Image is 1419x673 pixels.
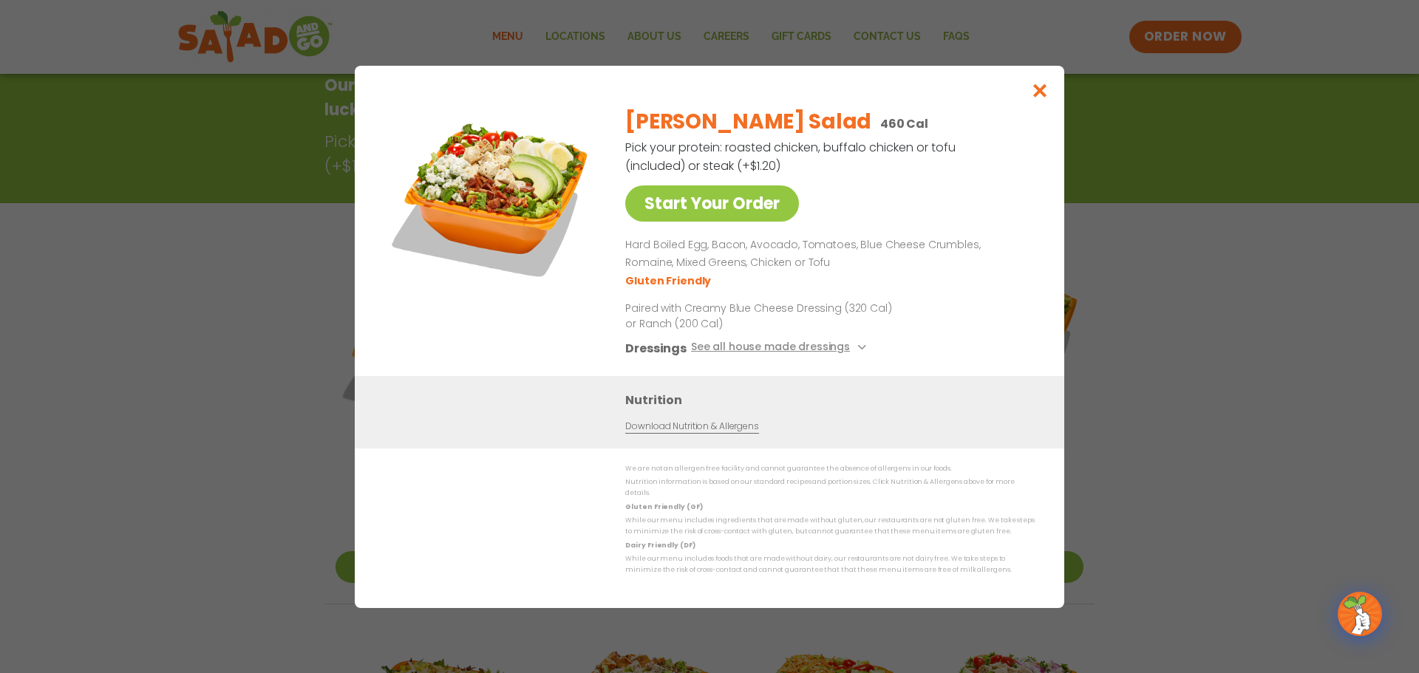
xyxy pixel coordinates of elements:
[625,236,1029,272] p: Hard Boiled Egg, Bacon, Avocado, Tomatoes, Blue Cheese Crumbles, Romaine, Mixed Greens, Chicken o...
[625,515,1035,538] p: While our menu includes ingredients that are made without gluten, our restaurants are not gluten ...
[388,95,595,302] img: Featured product photo for Cobb Salad
[625,553,1035,576] p: While our menu includes foods that are made without dairy, our restaurants are not dairy free. We...
[625,138,958,175] p: Pick your protein: roasted chicken, buffalo chicken or tofu (included) or steak (+$1.20)
[880,115,928,133] p: 460 Cal
[625,502,702,510] strong: Gluten Friendly (GF)
[1339,593,1381,635] img: wpChatIcon
[625,185,799,222] a: Start Your Order
[625,338,687,357] h3: Dressings
[1016,66,1064,115] button: Close modal
[625,476,1035,499] p: Nutrition information is based on our standard recipes and portion sizes. Click Nutrition & Aller...
[625,540,695,549] strong: Dairy Friendly (DF)
[625,300,899,331] p: Paired with Creamy Blue Cheese Dressing (320 Cal) or Ranch (200 Cal)
[625,419,758,433] a: Download Nutrition & Allergens
[625,463,1035,474] p: We are not an allergen free facility and cannot guarantee the absence of allergens in our foods.
[625,390,1042,409] h3: Nutrition
[691,338,871,357] button: See all house made dressings
[625,273,713,288] li: Gluten Friendly
[625,106,871,137] h2: [PERSON_NAME] Salad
